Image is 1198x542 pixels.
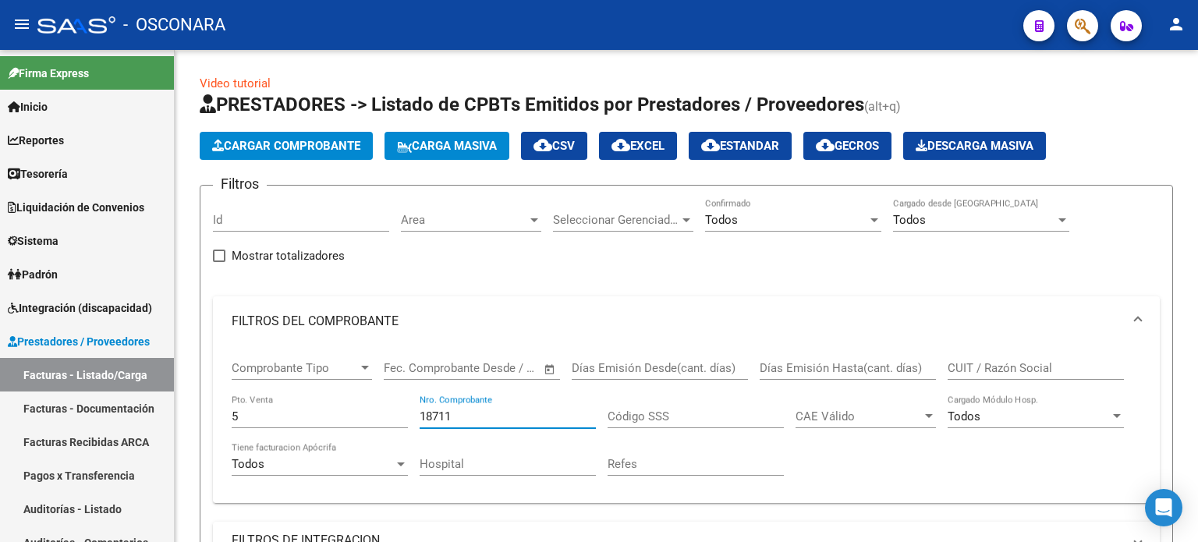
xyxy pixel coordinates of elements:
input: Fecha inicio [384,361,447,375]
mat-icon: cloud_download [611,136,630,154]
span: Comprobante Tipo [232,361,358,375]
span: (alt+q) [864,99,901,114]
span: Descarga Masiva [916,139,1033,153]
span: Seleccionar Gerenciador [553,213,679,227]
a: Video tutorial [200,76,271,90]
button: Open calendar [541,360,559,378]
button: EXCEL [599,132,677,160]
span: Gecros [816,139,879,153]
mat-icon: cloud_download [816,136,835,154]
span: - OSCONARA [123,8,225,42]
div: FILTROS DEL COMPROBANTE [213,346,1160,503]
span: Todos [948,409,980,423]
span: CSV [533,139,575,153]
span: Todos [232,457,264,471]
span: Todos [705,213,738,227]
span: Carga Masiva [397,139,497,153]
span: Reportes [8,132,64,149]
input: Fecha fin [461,361,537,375]
mat-icon: cloud_download [533,136,552,154]
span: Prestadores / Proveedores [8,333,150,350]
mat-icon: cloud_download [701,136,720,154]
mat-expansion-panel-header: FILTROS DEL COMPROBANTE [213,296,1160,346]
span: Todos [893,213,926,227]
button: Descarga Masiva [903,132,1046,160]
button: Gecros [803,132,891,160]
app-download-masive: Descarga masiva de comprobantes (adjuntos) [903,132,1046,160]
h3: Filtros [213,173,267,195]
span: Area [401,213,527,227]
mat-icon: menu [12,15,31,34]
span: Liquidación de Convenios [8,199,144,216]
span: Tesorería [8,165,68,182]
span: Mostrar totalizadores [232,246,345,265]
span: EXCEL [611,139,665,153]
button: Estandar [689,132,792,160]
mat-panel-title: FILTROS DEL COMPROBANTE [232,313,1122,330]
button: Cargar Comprobante [200,132,373,160]
span: Integración (discapacidad) [8,299,152,317]
span: PRESTADORES -> Listado de CPBTs Emitidos por Prestadores / Proveedores [200,94,864,115]
span: Padrón [8,266,58,283]
span: Estandar [701,139,779,153]
button: CSV [521,132,587,160]
span: CAE Válido [796,409,922,423]
span: Cargar Comprobante [212,139,360,153]
span: Inicio [8,98,48,115]
span: Sistema [8,232,58,250]
span: Firma Express [8,65,89,82]
div: Open Intercom Messenger [1145,489,1182,526]
button: Carga Masiva [385,132,509,160]
mat-icon: person [1167,15,1186,34]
